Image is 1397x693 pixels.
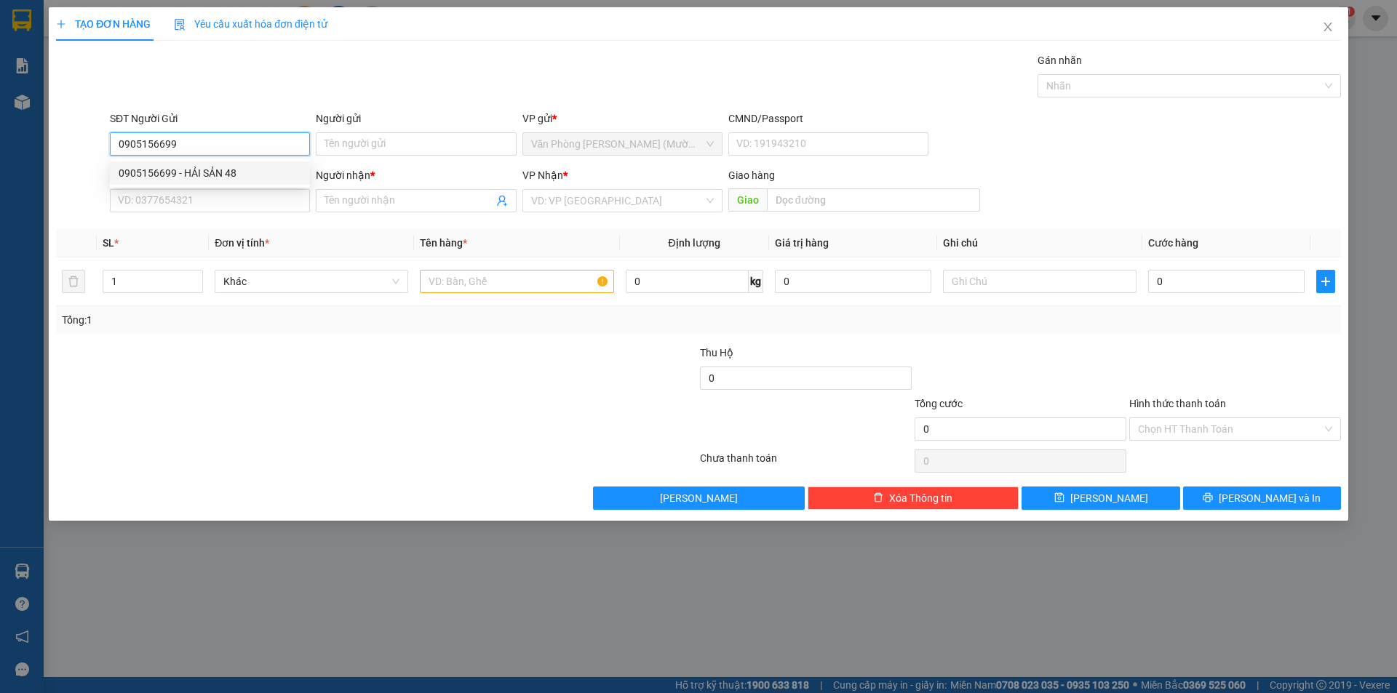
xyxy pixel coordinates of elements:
span: Xóa Thông tin [889,490,952,506]
input: Dọc đường [767,188,980,212]
span: Tổng cước [915,398,963,409]
label: Gán nhãn [1038,55,1082,66]
div: 0905156699 - HẢI SẢN 48 [110,161,310,185]
div: Chưa thanh toán [698,450,913,476]
button: printer[PERSON_NAME] và In [1183,486,1341,510]
div: CMND/Passport [728,111,928,127]
span: Giao [728,188,767,212]
span: Giao hàng [728,169,775,181]
img: icon [174,19,186,31]
span: Cước hàng [1148,237,1198,249]
div: 0905156699 - HẢI SẢN 48 [119,165,301,181]
span: Đơn vị tính [215,237,269,249]
label: Hình thức thanh toán [1129,398,1226,409]
span: Yêu cầu xuất hóa đơn điện tử [174,18,327,30]
input: Ghi Chú [943,270,1137,293]
th: Ghi chú [937,229,1142,257]
span: Giá trị hàng [775,237,829,249]
button: deleteXóa Thông tin [808,486,1019,510]
span: Khác [223,271,399,292]
div: SĐT Người Gửi [110,111,310,127]
span: [PERSON_NAME] [1070,490,1148,506]
input: 0 [775,270,931,293]
span: close [1322,21,1334,33]
span: Văn Phòng Trần Phú (Mường Thanh) [531,133,714,155]
div: Người nhận [316,167,516,183]
span: Tên hàng [420,237,467,249]
span: user-add [496,195,508,207]
button: save[PERSON_NAME] [1022,486,1179,510]
span: [PERSON_NAME] [660,490,738,506]
span: kg [749,270,763,293]
div: VP gửi [522,111,723,127]
span: VP Nhận [522,169,563,181]
button: Close [1308,7,1348,48]
div: Người gửi [316,111,516,127]
span: delete [873,492,883,504]
button: delete [62,270,85,293]
button: plus [1316,270,1335,293]
input: VD: Bàn, Ghế [420,270,613,293]
span: Định lượng [669,237,720,249]
span: printer [1203,492,1213,504]
span: save [1054,492,1064,504]
span: SL [103,237,114,249]
span: TẠO ĐƠN HÀNG [56,18,151,30]
span: Thu Hộ [700,347,733,358]
span: [PERSON_NAME] và In [1219,490,1321,506]
span: plus [56,19,66,29]
div: Tổng: 1 [62,312,539,328]
button: [PERSON_NAME] [593,486,805,510]
span: plus [1317,276,1334,287]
